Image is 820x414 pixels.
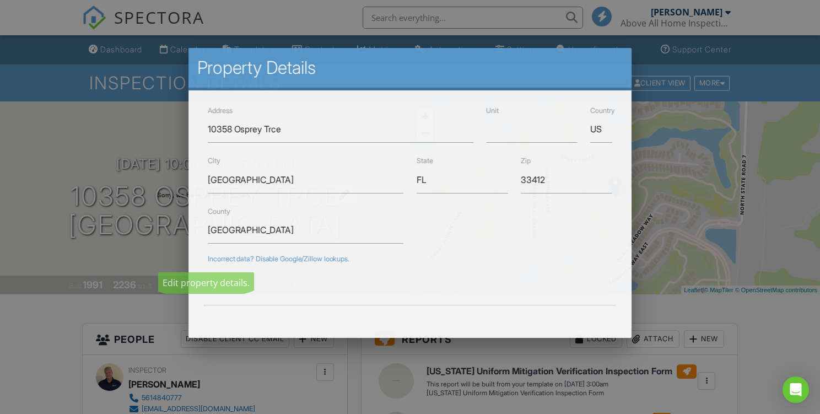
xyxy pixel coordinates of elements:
[208,106,232,115] label: Address
[208,207,230,216] label: County
[423,337,454,346] label: Bedrooms
[214,337,243,346] label: Year Built
[417,157,433,165] label: State
[783,377,809,403] div: Open Intercom Messenger
[208,157,220,165] label: City
[486,106,499,115] label: Unit
[521,157,531,165] label: Zip
[197,57,623,79] h2: Property Details
[590,106,614,115] label: Country
[208,255,612,264] div: Incorrect data? Disable Google/Zillow lookups.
